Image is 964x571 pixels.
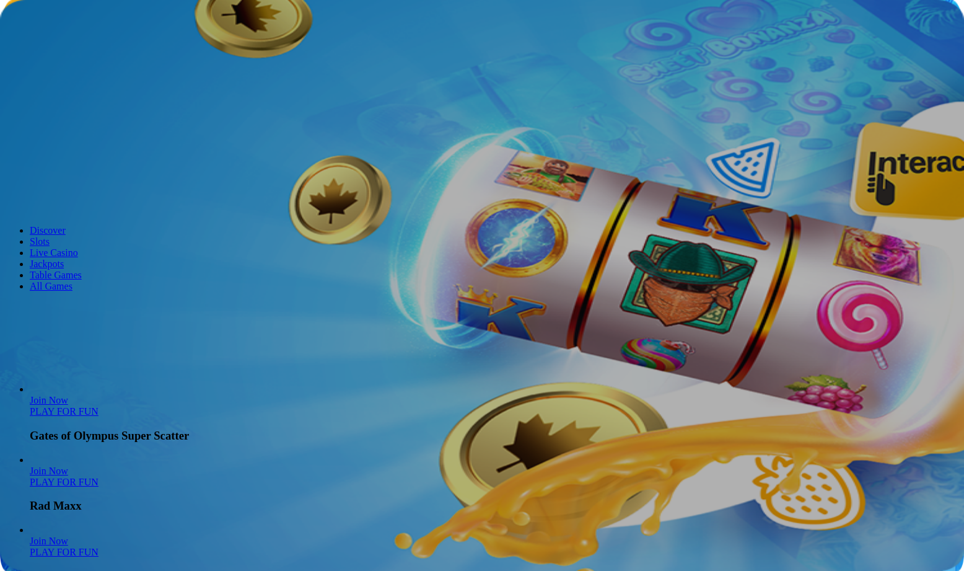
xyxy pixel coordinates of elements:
span: Join Now [30,395,68,405]
h3: Rad Maxx [30,499,949,513]
a: Rad Maxx [30,477,99,487]
h3: Gates of Olympus Super Scatter [30,429,949,443]
a: Discover [30,225,66,236]
a: Table Games [30,270,82,280]
nav: Lobby [5,204,949,292]
a: Cherry Pop [30,547,99,557]
header: Lobby [5,204,949,315]
a: Live Casino [30,247,78,258]
span: Join Now [30,536,68,546]
a: Gates of Olympus Super Scatter [30,406,99,417]
a: Slots [30,236,50,247]
a: All Games [30,281,72,291]
article: Rad Maxx [30,454,949,513]
a: Gates of Olympus Super Scatter [30,395,68,405]
a: Rad Maxx [30,466,68,476]
a: Jackpots [30,259,64,269]
span: Join Now [30,466,68,476]
a: Cherry Pop [30,536,68,546]
article: Gates of Olympus Super Scatter [30,384,949,443]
